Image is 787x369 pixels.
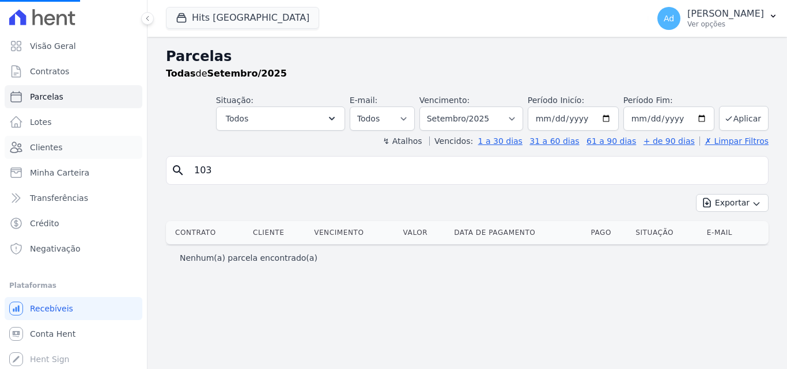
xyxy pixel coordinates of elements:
label: Período Fim: [623,94,714,106]
button: Aplicar [719,106,769,131]
a: Minha Carteira [5,161,142,184]
button: Todos [216,106,345,131]
a: Conta Hent [5,322,142,345]
p: Ver opções [687,20,764,29]
a: Recebíveis [5,297,142,320]
span: Clientes [30,142,62,153]
a: 61 a 90 dias [587,136,636,146]
a: ✗ Limpar Filtros [699,136,769,146]
a: Transferências [5,187,142,210]
span: Recebíveis [30,303,73,314]
input: Buscar por nome do lote ou do cliente [187,159,763,182]
span: Ad [664,14,674,22]
i: search [171,163,185,177]
a: Clientes [5,136,142,159]
span: Minha Carteira [30,167,89,178]
span: Crédito [30,218,59,229]
th: Contrato [166,221,248,244]
span: Contratos [30,66,69,77]
p: de [166,67,287,81]
span: Todos [226,112,248,125]
th: Data de Pagamento [449,221,586,244]
a: Parcelas [5,85,142,108]
label: Situação: [216,96,253,105]
a: Contratos [5,60,142,83]
span: Transferências [30,192,88,204]
label: ↯ Atalhos [383,136,422,146]
span: Parcelas [30,91,63,102]
th: E-mail [702,221,755,244]
strong: Setembro/2025 [207,68,287,79]
a: 31 a 60 dias [529,136,579,146]
p: [PERSON_NAME] [687,8,764,20]
a: Lotes [5,111,142,134]
button: Ad [PERSON_NAME] Ver opções [648,2,787,35]
label: E-mail: [350,96,378,105]
span: Negativação [30,243,81,254]
p: Nenhum(a) parcela encontrado(a) [180,252,317,264]
strong: Todas [166,68,196,79]
button: Exportar [696,194,769,212]
a: Crédito [5,212,142,235]
a: 1 a 30 dias [478,136,523,146]
th: Valor [399,221,450,244]
h2: Parcelas [166,46,769,67]
div: Plataformas [9,279,138,292]
th: Pago [586,221,631,244]
th: Cliente [248,221,309,244]
a: Negativação [5,237,142,260]
a: + de 90 dias [644,136,695,146]
th: Situação [631,221,702,244]
span: Lotes [30,116,52,128]
th: Vencimento [309,221,398,244]
span: Conta Hent [30,328,75,340]
span: Visão Geral [30,40,76,52]
button: Hits [GEOGRAPHIC_DATA] [166,7,319,29]
label: Vencidos: [429,136,473,146]
label: Vencimento: [419,96,470,105]
a: Visão Geral [5,35,142,58]
label: Período Inicío: [528,96,584,105]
